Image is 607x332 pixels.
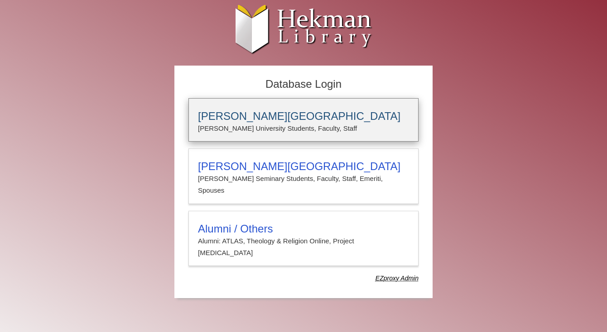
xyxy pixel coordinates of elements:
p: [PERSON_NAME] Seminary Students, Faculty, Staff, Emeriti, Spouses [198,173,409,197]
h2: Database Login [184,75,423,94]
dfn: Use Alumni login [376,275,419,282]
a: [PERSON_NAME][GEOGRAPHIC_DATA][PERSON_NAME] Seminary Students, Faculty, Staff, Emeriti, Spouses [188,148,419,204]
a: [PERSON_NAME][GEOGRAPHIC_DATA][PERSON_NAME] University Students, Faculty, Staff [188,98,419,142]
h3: [PERSON_NAME][GEOGRAPHIC_DATA] [198,160,409,173]
summary: Alumni / OthersAlumni: ATLAS, Theology & Religion Online, Project [MEDICAL_DATA] [198,223,409,259]
p: [PERSON_NAME] University Students, Faculty, Staff [198,123,409,134]
h3: Alumni / Others [198,223,409,235]
p: Alumni: ATLAS, Theology & Religion Online, Project [MEDICAL_DATA] [198,235,409,259]
h3: [PERSON_NAME][GEOGRAPHIC_DATA] [198,110,409,123]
